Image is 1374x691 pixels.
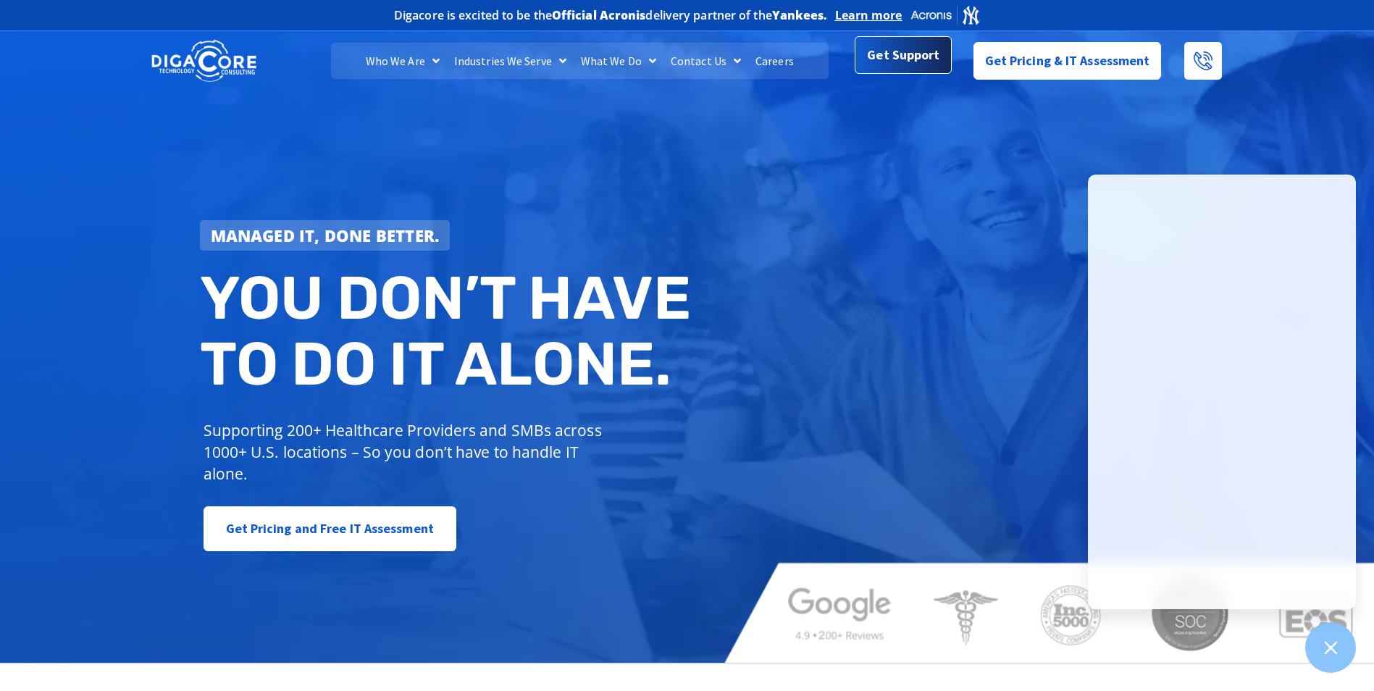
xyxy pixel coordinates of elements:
[204,419,608,485] p: Supporting 200+ Healthcare Providers and SMBs across 1000+ U.S. locations – So you don’t have to ...
[200,265,698,398] h2: You don’t have to do IT alone.
[552,7,646,23] b: Official Acronis
[204,506,456,551] a: Get Pricing and Free IT Assessment
[985,46,1150,75] span: Get Pricing & IT Assessment
[663,43,748,79] a: Contact Us
[835,8,902,22] a: Learn more
[211,225,440,246] strong: Managed IT, done better.
[855,36,951,74] a: Get Support
[574,43,663,79] a: What We Do
[447,43,574,79] a: Industries We Serve
[226,514,434,543] span: Get Pricing and Free IT Assessment
[359,43,447,79] a: Who We Are
[973,42,1162,80] a: Get Pricing & IT Assessment
[867,41,939,70] span: Get Support
[772,7,828,23] b: Yankees.
[200,220,451,251] a: Managed IT, done better.
[748,43,801,79] a: Careers
[331,43,828,79] nav: Menu
[1088,175,1356,609] iframe: Chatgenie Messenger
[394,9,828,21] h2: Digacore is excited to be the delivery partner of the
[151,38,256,84] img: DigaCore Technology Consulting
[910,4,981,25] img: Acronis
